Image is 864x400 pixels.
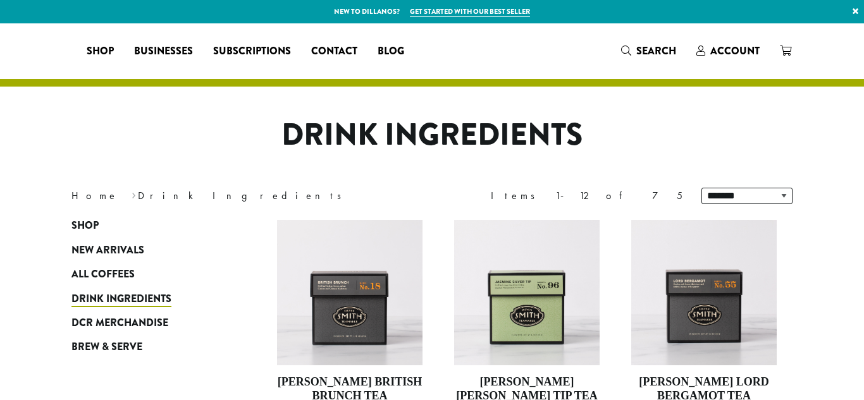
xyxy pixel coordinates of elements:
[611,40,686,61] a: Search
[71,335,223,359] a: Brew & Serve
[132,184,136,203] span: ›
[410,6,530,17] a: Get started with our best seller
[491,188,682,203] div: Items 1-12 of 75
[71,291,171,307] span: Drink Ingredients
[277,220,423,365] img: British-Brunch-Signature-Black-Carton-2023-2.jpg
[71,189,118,202] a: Home
[71,243,144,258] span: New Arrivals
[710,44,760,58] span: Account
[134,44,193,59] span: Businesses
[631,220,777,365] img: Lord-Bergamot-Signature-Black-Carton-2023-1.jpg
[311,44,357,59] span: Contact
[71,286,223,310] a: Drink Ingredients
[71,267,135,282] span: All Coffees
[87,44,114,59] span: Shop
[71,238,223,262] a: New Arrivals
[71,262,223,286] a: All Coffees
[71,214,223,238] a: Shop
[71,311,223,335] a: DCR Merchandise
[71,315,168,331] span: DCR Merchandise
[636,44,676,58] span: Search
[71,339,142,355] span: Brew & Serve
[71,218,99,234] span: Shop
[62,117,802,154] h1: Drink Ingredients
[454,220,600,365] img: Jasmine-Silver-Tip-Signature-Green-Carton-2023.jpg
[71,188,413,203] nav: Breadcrumb
[77,41,124,61] a: Shop
[213,44,291,59] span: Subscriptions
[378,44,404,59] span: Blog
